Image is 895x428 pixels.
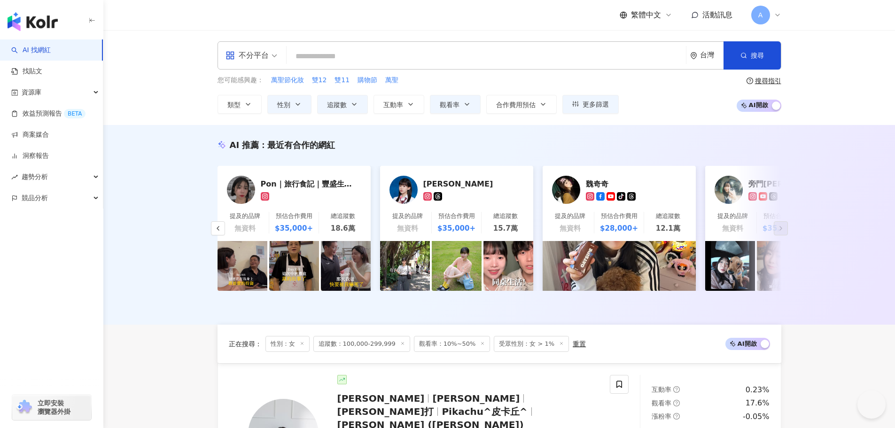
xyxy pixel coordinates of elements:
[652,399,671,407] span: 觀看率
[440,101,459,109] span: 觀看率
[277,101,290,109] span: 性別
[218,241,267,291] img: post-image
[442,406,527,417] span: Pikachu^皮卡丘^
[311,75,327,86] button: 雙12
[652,412,671,420] span: 漲粉率
[600,223,638,233] div: $28,000+
[385,76,398,85] span: 萬聖
[357,75,378,86] button: 購物節
[218,95,262,114] button: 類型
[383,101,403,109] span: 互動率
[560,223,581,233] div: 無資料
[327,101,347,109] span: 追蹤數
[226,48,269,63] div: 不分平台
[494,336,569,352] span: 受眾性別：女 > 1%
[486,95,557,114] button: 合作費用預估
[15,400,33,415] img: chrome extension
[230,139,335,151] div: AI 推薦 ：
[555,212,585,220] div: 提及的品牌
[22,187,48,209] span: 競品分析
[397,223,418,233] div: 無資料
[380,241,430,291] img: post-image
[374,95,424,114] button: 互動率
[437,223,475,233] div: $35,000+
[430,95,481,114] button: 觀看率
[543,189,696,342] img: post-image
[11,151,49,161] a: 洞察報告
[715,176,743,204] img: KOL Avatar
[717,212,748,220] div: 提及的品牌
[261,179,355,188] div: Pon｜旅行食記｜豐盛生活 ｜穿搭分享
[335,76,350,85] span: 雙11
[755,77,781,85] div: 搜尋指引
[11,109,86,118] a: 效益預測報告BETA
[234,223,256,233] div: 無資料
[746,385,770,395] div: 0.23%
[271,75,304,86] button: 萬聖節化妝
[269,241,319,291] img: post-image
[438,212,475,220] div: 預估合作費用
[227,101,241,109] span: 類型
[267,95,311,114] button: 性別
[656,223,680,233] div: 12.1萬
[652,386,671,393] span: 互動率
[389,176,418,204] img: KOL Avatar
[700,51,724,59] div: 台灣
[423,179,517,188] div: 林海兒
[552,176,580,204] img: KOL Avatar
[276,212,312,220] div: 預估合作費用
[583,101,609,108] span: 更多篩選
[705,166,858,241] a: KOL Avatar旁門[PERSON_NAME]提及的品牌無資料預估合作費用$35,000+總追蹤數20.2萬
[758,10,763,20] span: A
[722,223,743,233] div: 無資料
[763,223,801,233] div: $35,000+
[690,52,697,59] span: environment
[267,140,335,150] span: 最近有合作的網紅
[493,223,518,233] div: 15.7萬
[857,390,886,419] iframe: Help Scout Beacon - Open
[331,212,355,220] div: 總追蹤數
[331,223,355,233] div: 18.6萬
[757,241,807,291] img: post-image
[432,393,520,404] span: [PERSON_NAME]
[748,179,842,188] div: 旁門佐娜
[321,241,371,291] img: post-image
[573,340,586,348] div: 重置
[317,95,368,114] button: 追蹤數
[746,398,770,408] div: 17.6%
[493,212,518,220] div: 總追蹤數
[763,212,800,220] div: 預估合作費用
[334,75,350,86] button: 雙11
[11,174,18,180] span: rise
[11,130,49,140] a: 商案媒合
[414,336,490,352] span: 觀看率：10%~50%
[275,223,313,233] div: $35,000+
[747,78,753,84] span: question-circle
[337,406,434,417] span: [PERSON_NAME]打
[8,12,58,31] img: logo
[496,101,536,109] span: 合作費用預估
[631,10,661,20] span: 繁體中文
[230,212,260,220] div: 提及的品牌
[22,82,41,103] span: 資源庫
[226,51,235,60] span: appstore
[385,75,399,86] button: 萬聖
[673,386,680,393] span: question-circle
[22,166,48,187] span: 趨勢分析
[229,340,262,348] span: 正在搜尋 ：
[358,76,377,85] span: 購物節
[218,76,264,85] span: 您可能感興趣：
[702,10,732,19] span: 活動訊息
[218,166,371,241] a: KOL AvatarPon｜旅行食記｜豐盛生活 ｜穿搭分享提及的品牌無資料預估合作費用$35,000+總追蹤數18.6萬
[601,212,638,220] div: 預估合作費用
[586,179,680,188] div: 魏奇奇
[271,76,304,85] span: 萬聖節化妝
[724,41,781,70] button: 搜尋
[380,166,533,241] a: KOL Avatar[PERSON_NAME]提及的品牌無資料預估合作費用$35,000+總追蹤數15.7萬
[673,413,680,420] span: question-circle
[313,336,410,352] span: 追蹤數：100,000-299,999
[705,241,755,291] img: post-image
[743,412,770,422] div: -0.05%
[12,395,91,420] a: chrome extension立即安裝 瀏覽器外掛
[543,166,696,241] a: KOL Avatar魏奇奇提及的品牌無資料預估合作費用$28,000+總追蹤數12.1萬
